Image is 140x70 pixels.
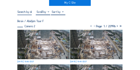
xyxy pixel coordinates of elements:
[17,30,69,59] img: image_52891570
[17,61,34,63] div: [DATE] 15:50 CEST
[17,20,44,22] div: Besix / Abidjan Tour F
[70,30,122,59] img: image_52891508
[70,61,87,63] div: [DATE] 15:45 CEST
[17,10,32,14] input: Search by date 󰅀
[17,25,35,28] div: Camera 2
[96,24,116,28] span: Page 1 / 22996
